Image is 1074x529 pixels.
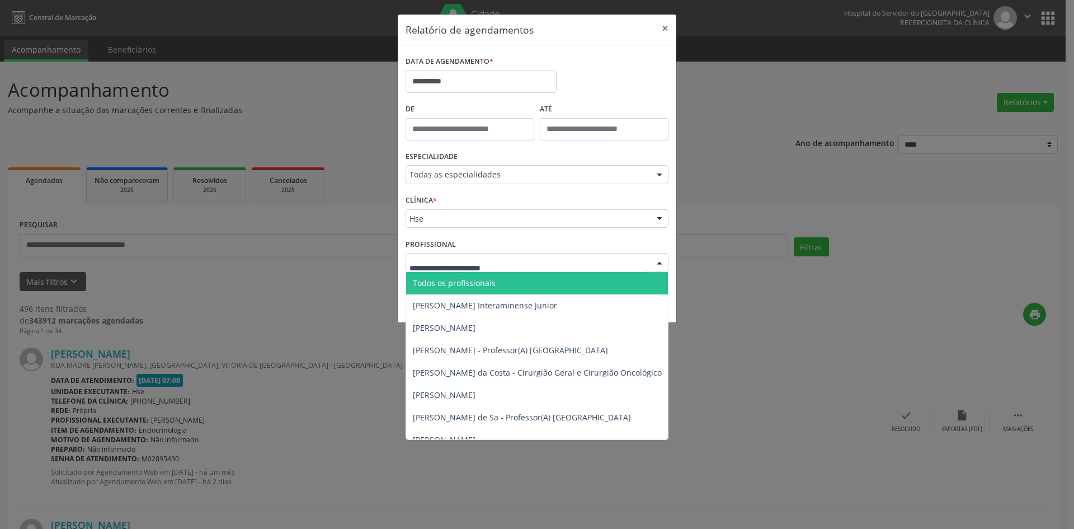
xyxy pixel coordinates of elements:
span: [PERSON_NAME] - Professor(A) [GEOGRAPHIC_DATA] [413,345,608,355]
span: Todos os profissionais [413,278,496,288]
span: [PERSON_NAME] Interaminense Junior [413,300,557,311]
span: [PERSON_NAME] [413,390,475,400]
button: Close [654,15,676,42]
span: [PERSON_NAME] de Sa - Professor(A) [GEOGRAPHIC_DATA] [413,412,631,423]
label: DATA DE AGENDAMENTO [406,53,493,71]
label: ATÉ [540,101,668,118]
h5: Relatório de agendamentos [406,22,534,37]
label: CLÍNICA [406,192,437,209]
label: De [406,101,534,118]
label: PROFISSIONAL [406,236,456,253]
span: [PERSON_NAME] [413,434,475,445]
span: [PERSON_NAME] [413,322,475,333]
span: [PERSON_NAME] da Costa - Cirurgião Geral e Cirurgião Oncológico [413,367,662,378]
span: Hse [409,213,646,224]
label: ESPECIALIDADE [406,148,458,166]
span: Todas as especialidades [409,169,646,180]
